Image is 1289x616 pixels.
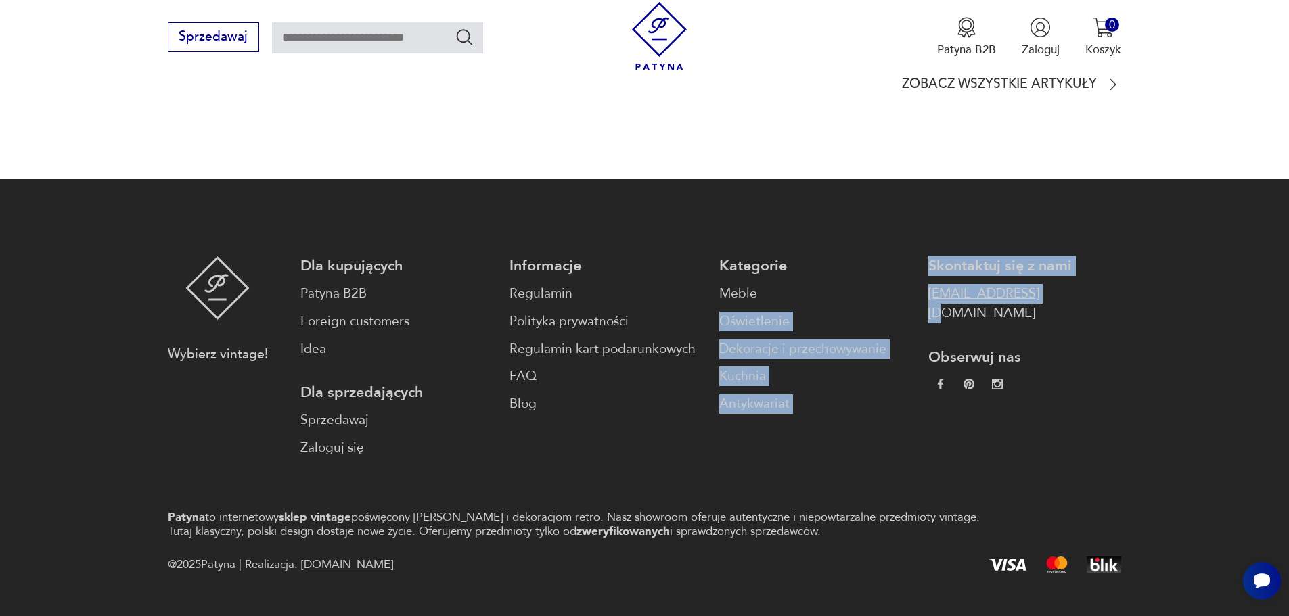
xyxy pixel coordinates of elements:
img: Patyna - sklep z meblami i dekoracjami vintage [625,2,694,70]
p: Dla sprzedających [300,383,493,402]
p: Zaloguj [1022,42,1060,57]
a: Idea [300,339,493,359]
p: Informacje [510,256,702,276]
a: FAQ [510,366,702,386]
p: Dla kupujących [300,256,493,276]
a: [DOMAIN_NAME] [301,556,393,572]
span: @ 2025 Patyna [168,555,235,575]
a: Ikona medaluPatyna B2B [937,17,996,57]
a: [EMAIL_ADDRESS][DOMAIN_NAME] [928,284,1121,323]
a: Kuchnia [719,366,912,386]
strong: sklep vintage [279,509,351,525]
span: Realizacja: [245,555,393,575]
img: Ikona medalu [956,17,977,38]
button: Sprzedawaj [168,22,259,52]
button: Zaloguj [1022,17,1060,57]
a: Sprzedawaj [300,410,493,430]
a: Foreign customers [300,312,493,331]
a: Sprzedawaj [168,32,259,43]
iframe: Smartsupp widget button [1243,562,1281,600]
img: Ikonka użytkownika [1030,17,1051,38]
a: Patyna B2B [300,284,493,304]
strong: Patyna [168,509,205,525]
div: | [239,555,242,575]
p: Obserwuj nas [928,348,1121,367]
p: Skontaktuj się z nami [928,256,1121,276]
a: Polityka prywatności [510,312,702,331]
a: Regulamin [510,284,702,304]
button: Patyna B2B [937,17,996,57]
button: Szukaj [455,27,474,47]
a: Blog [510,394,702,414]
img: Patyna - sklep z meblami i dekoracjami vintage [185,256,250,320]
a: Antykwariat [719,394,912,414]
p: to internetowy poświęcony [PERSON_NAME] i dekoracjom retro. Nasz showroom oferuje autentyczne i n... [168,510,1000,539]
a: Zobacz wszystkie artykuły [902,76,1121,93]
img: 37d27d81a828e637adc9f9cb2e3d3a8a.webp [964,379,974,389]
img: da9060093f698e4c3cedc1453eec5031.webp [935,379,946,389]
img: Mastercard [1046,556,1068,573]
img: c2fd9cf7f39615d9d6839a72ae8e59e5.webp [992,379,1003,389]
strong: zweryfikowanych [576,523,670,539]
p: Wybierz vintage! [168,345,268,364]
p: Zobacz wszystkie artykuły [902,79,1097,90]
a: Regulamin kart podarunkowych [510,339,702,359]
p: Koszyk [1085,42,1121,57]
a: Oświetlenie [719,312,912,331]
img: Visa [989,559,1026,571]
a: Dekoracje i przechowywanie [719,339,912,359]
a: Meble [719,284,912,304]
a: Zaloguj się [300,438,493,458]
p: Kategorie [719,256,912,276]
img: BLIK [1087,556,1121,573]
img: Ikona koszyka [1093,17,1114,38]
div: 0 [1105,18,1119,32]
button: 0Koszyk [1085,17,1121,57]
p: Patyna B2B [937,42,996,57]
